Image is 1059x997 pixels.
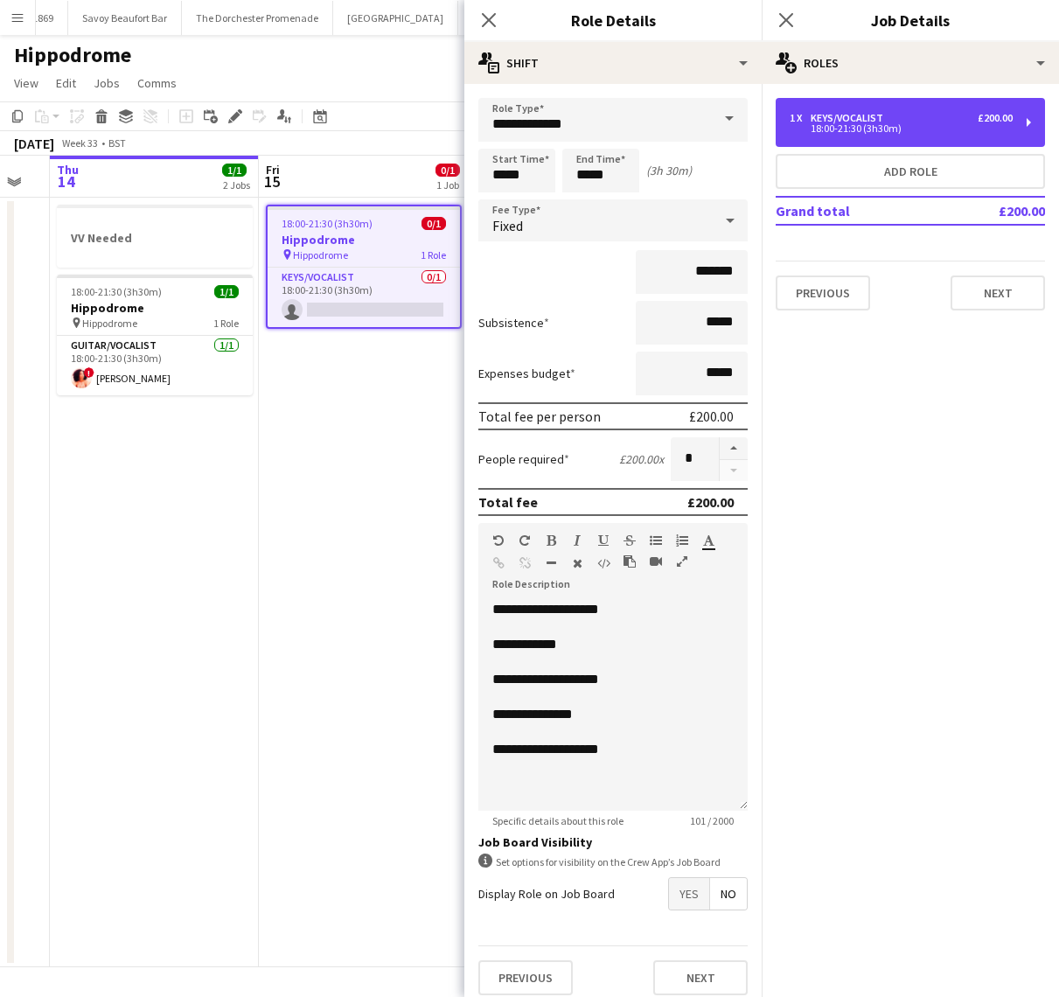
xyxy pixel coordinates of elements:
[941,197,1045,225] td: £200.00
[421,248,446,261] span: 1 Role
[597,533,610,547] button: Underline
[458,1,547,35] button: Hippodrome
[422,217,446,230] span: 0/1
[776,154,1045,189] button: Add role
[650,554,662,568] button: Insert video
[519,533,531,547] button: Redo
[57,230,253,246] h3: VV Needed
[710,878,747,910] span: No
[676,554,688,568] button: Fullscreen
[94,75,120,91] span: Jobs
[223,178,250,192] div: 2 Jobs
[464,9,762,31] h3: Role Details
[478,493,538,511] div: Total fee
[71,285,162,298] span: 18:00-21:30 (3h30m)
[545,533,557,547] button: Bold
[790,112,811,124] div: 1 x
[650,533,662,547] button: Unordered List
[492,533,505,547] button: Undo
[478,451,569,467] label: People required
[57,275,253,395] app-job-card: 18:00-21:30 (3h30m)1/1Hippodrome Hippodrome1 RoleGuitar/Vocalist1/118:00-21:30 (3h30m)![PERSON_NAME]
[57,336,253,395] app-card-role: Guitar/Vocalist1/118:00-21:30 (3h30m)![PERSON_NAME]
[545,556,557,570] button: Horizontal Line
[624,533,636,547] button: Strikethrough
[720,437,748,460] button: Increase
[478,366,575,381] label: Expenses budget
[263,171,280,192] span: 15
[268,232,460,248] h3: Hippodrome
[14,42,131,68] h1: Hippodrome
[82,317,137,330] span: Hippodrome
[108,136,126,150] div: BST
[762,42,1059,84] div: Roles
[266,162,280,178] span: Fri
[293,248,348,261] span: Hippodrome
[436,178,459,192] div: 1 Job
[702,533,714,547] button: Text Color
[268,268,460,327] app-card-role: Keys/Vocalist0/118:00-21:30 (3h30m)
[776,275,870,310] button: Previous
[49,72,83,94] a: Edit
[57,162,79,178] span: Thu
[333,1,458,35] button: [GEOGRAPHIC_DATA]
[213,317,239,330] span: 1 Role
[56,75,76,91] span: Edit
[478,814,637,827] span: Specific details about this role
[951,275,1045,310] button: Next
[57,300,253,316] h3: Hippodrome
[571,556,583,570] button: Clear Formatting
[464,42,762,84] div: Shift
[54,171,79,192] span: 14
[478,854,748,870] div: Set options for visibility on the Crew App’s Job Board
[776,197,941,225] td: Grand total
[14,135,54,152] div: [DATE]
[478,315,549,331] label: Subsistence
[478,834,748,850] h3: Job Board Visibility
[687,493,734,511] div: £200.00
[478,886,615,902] label: Display Role on Job Board
[7,72,45,94] a: View
[978,112,1013,124] div: £200.00
[676,533,688,547] button: Ordered List
[762,9,1059,31] h3: Job Details
[492,217,523,234] span: Fixed
[669,878,709,910] span: Yes
[689,408,734,425] div: £200.00
[87,72,127,94] a: Jobs
[790,124,1013,133] div: 18:00-21:30 (3h30m)
[58,136,101,150] span: Week 33
[130,72,184,94] a: Comms
[68,1,182,35] button: Savoy Beaufort Bar
[646,163,692,178] div: (3h 30m)
[571,533,583,547] button: Italic
[182,1,333,35] button: The Dorchester Promenade
[214,285,239,298] span: 1/1
[14,75,38,91] span: View
[478,960,573,995] button: Previous
[624,554,636,568] button: Paste as plain text
[137,75,177,91] span: Comms
[478,408,601,425] div: Total fee per person
[676,814,748,827] span: 101 / 2000
[435,164,460,177] span: 0/1
[597,556,610,570] button: HTML Code
[266,205,462,329] app-job-card: 18:00-21:30 (3h30m)0/1Hippodrome Hippodrome1 RoleKeys/Vocalist0/118:00-21:30 (3h30m)
[811,112,890,124] div: Keys/Vocalist
[84,367,94,378] span: !
[222,164,247,177] span: 1/1
[653,960,748,995] button: Next
[282,217,373,230] span: 18:00-21:30 (3h30m)
[619,451,664,467] div: £200.00 x
[57,205,253,268] app-job-card: VV Needed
